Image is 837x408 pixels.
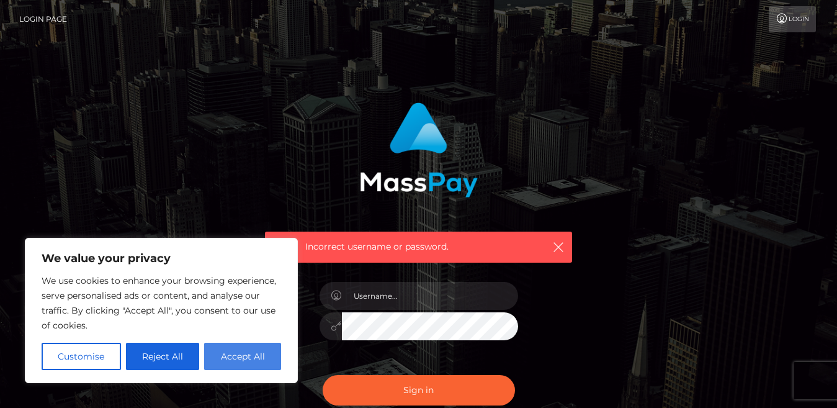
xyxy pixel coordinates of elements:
button: Customise [42,343,121,370]
button: Reject All [126,343,200,370]
button: Accept All [204,343,281,370]
input: Username... [342,282,518,310]
p: We value your privacy [42,251,281,266]
button: Sign in [323,375,515,406]
img: MassPay Login [360,102,478,197]
span: Incorrect username or password. [305,240,532,253]
a: Login Page [19,6,67,32]
div: We value your privacy [25,238,298,383]
p: We use cookies to enhance your browsing experience, serve personalised ads or content, and analys... [42,273,281,333]
a: Login [769,6,816,32]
